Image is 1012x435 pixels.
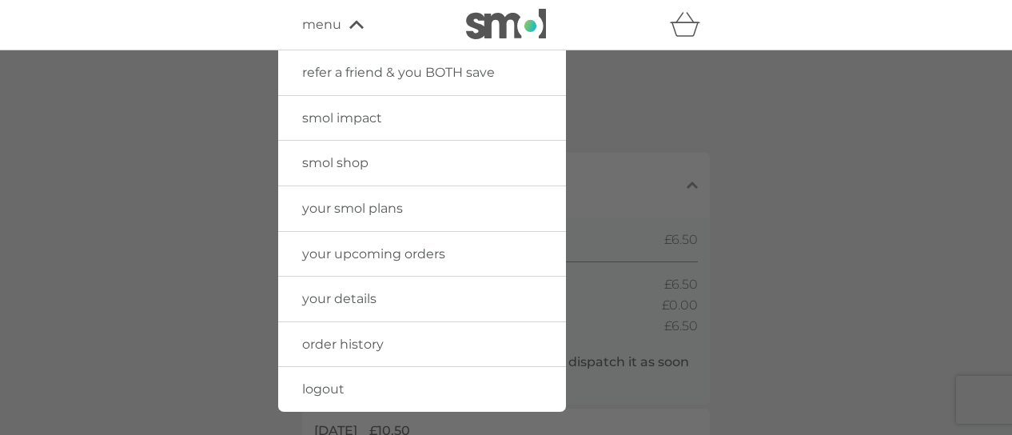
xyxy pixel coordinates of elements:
a: logout [278,367,566,412]
span: your upcoming orders [302,246,445,261]
a: your upcoming orders [278,232,566,277]
a: your smol plans [278,186,566,231]
a: order history [278,322,566,367]
div: basket [670,9,710,41]
a: smol impact [278,96,566,141]
span: your smol plans [302,201,403,216]
span: your details [302,291,377,306]
span: smol shop [302,155,369,170]
img: smol [466,9,546,39]
a: refer a friend & you BOTH save [278,50,566,95]
span: order history [302,337,384,352]
span: menu [302,14,341,35]
span: logout [302,381,345,397]
span: refer a friend & you BOTH save [302,65,495,80]
a: your details [278,277,566,321]
a: smol shop [278,141,566,186]
span: smol impact [302,110,382,126]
